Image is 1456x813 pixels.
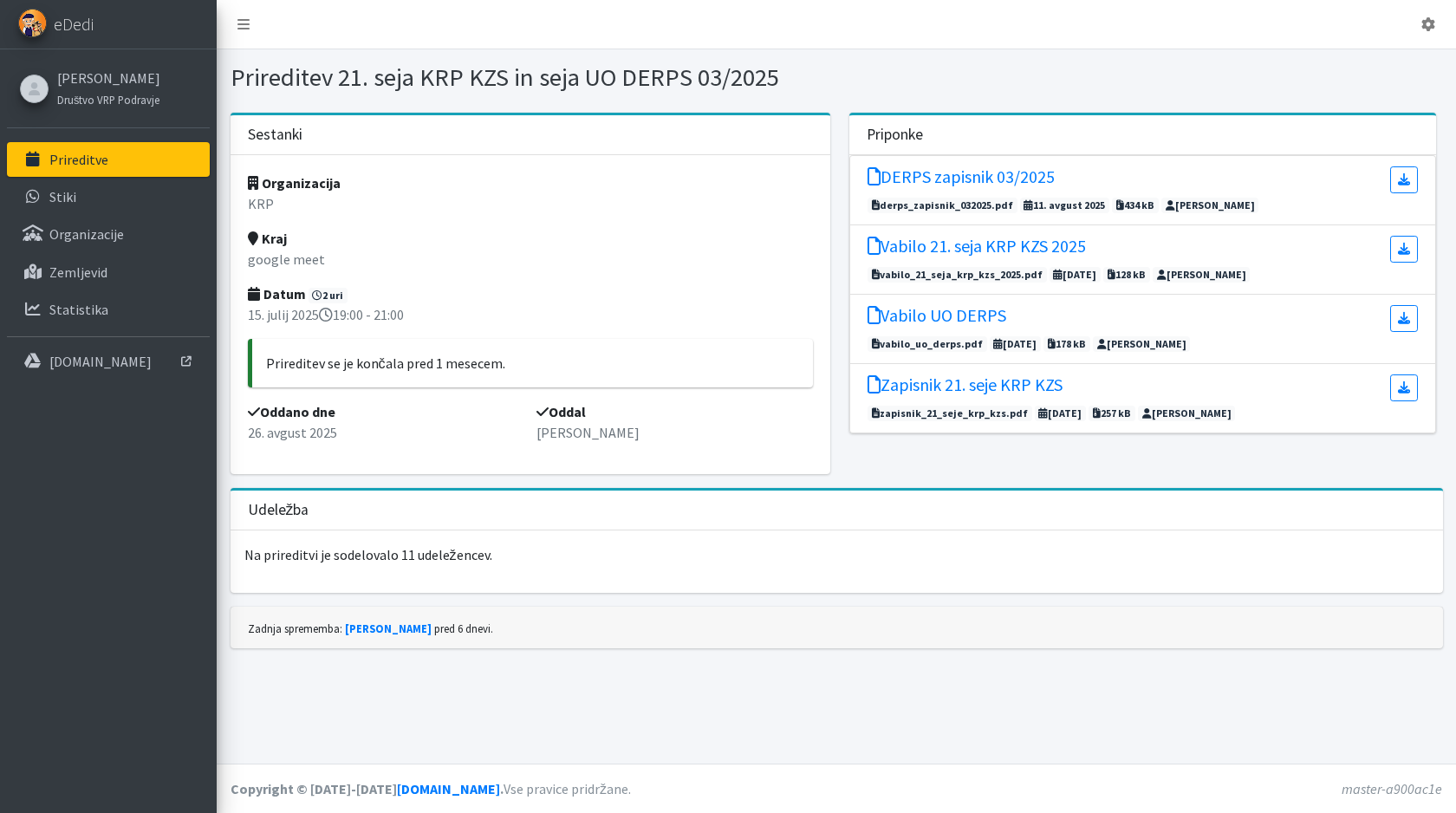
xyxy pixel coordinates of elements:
span: [PERSON_NAME] [1161,198,1259,213]
span: 257 kB [1089,406,1135,421]
a: [PERSON_NAME] [345,621,432,635]
p: Zemljevid [49,263,107,281]
h3: Priponke [867,126,923,144]
span: 2 uri [309,288,348,303]
span: 434 kB [1112,198,1159,213]
a: Vabilo UO DERPS [868,305,1006,332]
span: [PERSON_NAME] [1153,267,1251,283]
a: Vabilo 21. seja KRP KZS 2025 [868,236,1086,263]
em: master-a900ac1e [1342,780,1442,797]
p: 26. avgust 2025 [248,422,524,443]
span: [DATE] [1035,406,1087,421]
h1: Prireditev 21. seja KRP KZS in seja UO DERPS 03/2025 [231,62,830,93]
span: 178 kB [1043,336,1090,352]
span: [PERSON_NAME] [1093,336,1191,352]
a: Organizacije [7,217,210,251]
strong: Oddano dne [248,403,335,420]
strong: Organizacija [248,174,341,192]
p: Organizacije [49,225,124,243]
span: 11. avgust 2025 [1020,198,1110,213]
h5: Vabilo 21. seja KRP KZS 2025 [868,236,1086,257]
p: KRP [248,193,813,214]
h3: Udeležba [248,501,309,519]
span: 128 kB [1103,267,1150,283]
small: Društvo VRP Podravje [57,93,159,107]
strong: Oddal [536,403,586,420]
p: Statistika [49,301,108,318]
span: vabilo_21_seja_krp_kzs_2025.pdf [868,267,1047,283]
strong: Copyright © [DATE]-[DATE] . [231,780,504,797]
p: Stiki [49,188,76,205]
span: eDedi [54,11,94,37]
span: [DATE] [1050,267,1102,283]
p: 15. julij 2025 19:00 - 21:00 [248,304,813,325]
img: eDedi [18,9,47,37]
span: vabilo_uo_derps.pdf [868,336,987,352]
a: Zemljevid [7,255,210,289]
p: Na prireditvi je sodelovalo 11 udeležencev. [231,530,1443,579]
a: Stiki [7,179,210,214]
h5: Vabilo UO DERPS [868,305,1006,326]
p: [PERSON_NAME] [536,422,813,443]
a: Društvo VRP Podravje [57,88,160,109]
a: Prireditve [7,142,210,177]
span: [PERSON_NAME] [1138,406,1236,421]
small: Zadnja sprememba: pred 6 dnevi. [248,621,493,635]
h5: DERPS zapisnik 03/2025 [868,166,1055,187]
a: Statistika [7,292,210,327]
a: [PERSON_NAME] [57,68,160,88]
p: [DOMAIN_NAME] [49,353,152,370]
h3: Sestanki [248,126,302,144]
footer: Vse pravice pridržane. [217,764,1456,813]
span: derps_zapisnik_032025.pdf [868,198,1017,213]
a: [DOMAIN_NAME] [7,344,210,379]
strong: Datum [248,285,306,302]
strong: Kraj [248,230,287,247]
p: Prireditve [49,151,108,168]
span: zapisnik_21_seje_krp_kzs.pdf [868,406,1032,421]
a: Zapisnik 21. seje KRP KZS [868,374,1063,401]
a: DERPS zapisnik 03/2025 [868,166,1055,193]
p: google meet [248,249,813,270]
a: [DOMAIN_NAME] [397,780,500,797]
h5: Zapisnik 21. seje KRP KZS [868,374,1063,395]
p: Prireditev se je končala pred 1 mesecem. [266,353,799,374]
span: [DATE] [990,336,1042,352]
